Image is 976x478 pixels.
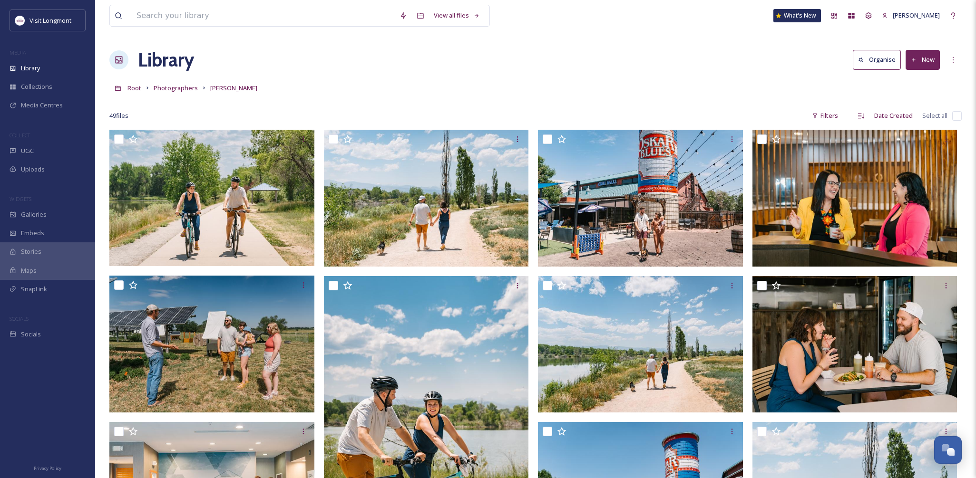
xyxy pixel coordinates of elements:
[934,436,962,464] button: Open Chat
[10,195,31,202] span: WIDGETS
[21,82,52,91] span: Collections
[109,276,314,412] img: 20240617-152817-Visit Longmont.jpg
[210,84,257,92] span: [PERSON_NAME]
[21,165,45,174] span: Uploads
[538,130,743,267] img: 20240617-130559-Visit Longmont.jpg
[10,315,29,322] span: SOCIALS
[127,84,141,92] span: Root
[893,11,940,19] span: [PERSON_NAME]
[922,111,947,120] span: Select all
[15,16,25,25] img: longmont.jpg
[538,276,743,412] img: 20240617-140618-Visit Longmont.jpg
[21,266,37,275] span: Maps
[21,101,63,110] span: Media Centres
[154,82,198,94] a: Photographers
[21,247,41,256] span: Stories
[109,130,314,267] img: 20240617-142119-Visit Longmont-2 2.jpg
[324,130,529,267] img: 20240617-140619-Visit Longmont.jpg
[773,9,821,22] a: What's New
[127,82,141,94] a: Root
[109,111,128,120] span: 49 file s
[154,84,198,92] span: Photographers
[21,229,44,238] span: Embeds
[138,46,194,74] a: Library
[21,146,34,155] span: UGC
[21,330,41,339] span: Socials
[10,132,30,139] span: COLLECT
[752,276,957,412] img: 20240617-145529-Visit Longmont.jpg
[29,16,71,25] span: Visit Longmont
[807,106,843,125] div: Filters
[752,130,957,267] img: 20240617-102453-Visit Longmont.jpg
[853,50,906,69] a: Organise
[877,6,945,25] a: [PERSON_NAME]
[906,50,940,69] button: New
[21,285,47,294] span: SnapLink
[34,462,61,473] a: Privacy Policy
[869,106,917,125] div: Date Created
[21,210,47,219] span: Galleries
[210,82,257,94] a: [PERSON_NAME]
[21,64,40,73] span: Library
[132,5,395,26] input: Search your library
[853,50,901,69] button: Organise
[34,465,61,471] span: Privacy Policy
[10,49,26,56] span: MEDIA
[429,6,485,25] a: View all files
